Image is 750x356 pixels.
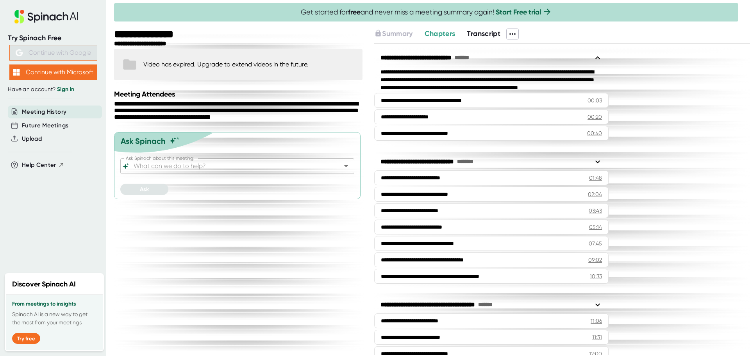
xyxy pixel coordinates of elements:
[22,161,56,170] span: Help Center
[22,107,66,116] button: Meeting History
[496,8,541,16] a: Start Free trial
[132,161,329,172] input: What can we do to help?
[8,86,98,93] div: Have an account?
[341,161,352,172] button: Open
[592,333,602,341] div: 11:31
[374,29,412,39] button: Summary
[589,174,602,182] div: 01:48
[382,29,412,38] span: Summary
[425,29,455,38] span: Chapters
[16,49,23,56] img: Aehbyd4JwY73AAAAAElFTkSuQmCC
[22,134,42,143] button: Upload
[22,161,64,170] button: Help Center
[9,64,97,80] button: Continue with Microsoft
[9,45,97,61] button: Continue with Google
[120,184,168,195] button: Ask
[591,317,602,325] div: 11:06
[589,223,602,231] div: 05:14
[587,97,602,104] div: 00:03
[467,29,500,39] button: Transcript
[114,90,364,98] div: Meeting Attendees
[467,29,500,38] span: Transcript
[590,272,602,280] div: 10:33
[12,279,76,290] h2: Discover Spinach AI
[425,29,455,39] button: Chapters
[348,8,361,16] b: free
[121,136,166,146] div: Ask Spinach
[374,29,424,39] div: Upgrade to access
[589,240,602,247] div: 07:45
[589,207,602,215] div: 03:43
[587,129,602,137] div: 00:40
[57,86,74,93] a: Sign in
[588,190,602,198] div: 02:04
[12,310,96,327] p: Spinach AI is a new way to get the most from your meetings
[12,333,40,344] button: Try free
[301,8,552,17] span: Get started for and never miss a meeting summary again!
[140,186,149,193] span: Ask
[588,256,602,264] div: 09:02
[587,113,602,121] div: 00:20
[143,61,309,68] div: Video has expired. Upgrade to extend videos in the future.
[12,301,96,307] h3: From meetings to insights
[22,121,68,130] button: Future Meetings
[8,34,98,43] div: Try Spinach Free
